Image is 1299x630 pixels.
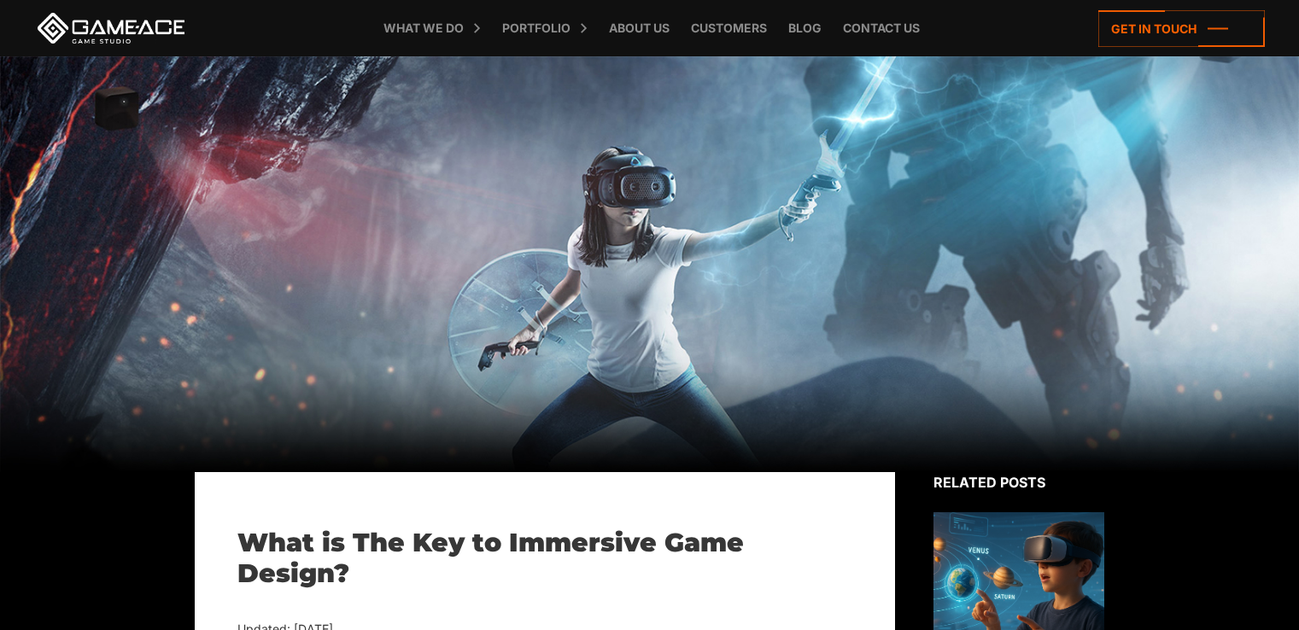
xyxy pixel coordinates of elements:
[933,472,1104,493] div: Related posts
[1098,10,1265,47] a: Get in touch
[237,528,852,589] h1: What is The Key to Immersive Game Design?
